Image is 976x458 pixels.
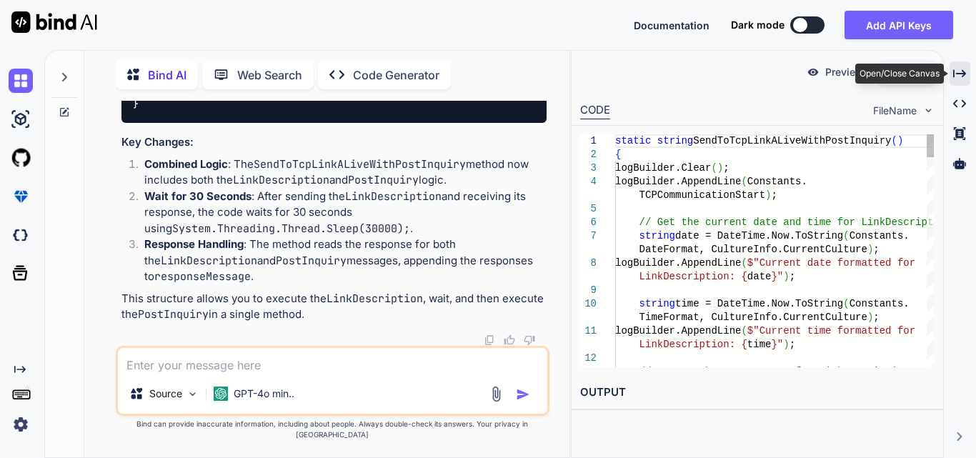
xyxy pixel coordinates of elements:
img: icon [516,387,530,402]
p: Bind AI [148,66,186,84]
code: PostInquiry [138,307,209,322]
span: ( [843,230,849,242]
img: darkCloudIdeIcon [9,223,33,247]
span: ) [867,312,873,323]
img: preview [807,66,820,79]
span: logBuilder.Clear [615,162,711,174]
div: 7 [580,229,597,243]
span: Constants. [747,176,807,187]
p: Web Search [237,66,302,84]
button: Add API Keys [845,11,953,39]
div: 6 [580,216,597,229]
span: time [747,339,772,350]
p: This structure allows you to execute the , wait, and then execute the in a single method. [121,291,547,323]
li: : After sending the and receiving its response, the code waits for 30 seconds using . [133,189,547,237]
img: githubLight [9,146,33,170]
div: Open/Close Canvas [855,64,944,84]
img: dislike [524,334,535,346]
span: logBuilder.AppendLine [615,257,741,269]
img: premium [9,184,33,209]
span: ) [783,339,789,350]
code: System.Threading.Thread.Sleep(30000); [172,221,410,236]
strong: Wait for 30 Seconds [144,189,252,203]
div: 13 [580,365,597,379]
code: PostInquiry [276,254,347,268]
p: Code Generator [353,66,439,84]
li: : The method reads the response for both the and messages, appending the responses to . [133,237,547,285]
span: // Get the current date and time for LinkDescripti [639,216,940,228]
div: 3 [580,161,597,175]
span: Constants. [850,298,910,309]
strong: Response Handling [144,237,244,251]
img: ai-studio [9,107,33,131]
span: ( [711,162,717,174]
div: 12 [580,352,597,365]
span: string [639,298,675,309]
code: PostInquiry [348,173,419,187]
img: GPT-4o mini [214,387,228,401]
span: ; [790,339,795,350]
div: 9 [580,284,597,297]
code: responseMessage [154,269,251,284]
span: ( [843,298,849,309]
p: Preview [825,65,864,79]
span: ( [892,135,897,146]
span: TimeFormat, CultureInfo.CurrentCulture [639,312,867,323]
p: Source [149,387,182,401]
span: string [639,230,675,242]
div: 1 [580,134,597,148]
div: 11 [580,324,597,338]
span: string [657,135,693,146]
span: ) [897,135,903,146]
div: CODE [580,102,610,119]
span: logBuilder.AppendLine [615,176,741,187]
span: date = DateTime.Now.ToString [675,230,843,242]
span: static [615,135,651,146]
span: ( [741,176,747,187]
span: Constants. [850,230,910,242]
span: ; [771,189,777,201]
span: $"Current date formatted for [747,257,915,269]
span: time = DateTime.Now.ToString [675,298,843,309]
img: Bind AI [11,11,97,33]
div: 2 [580,148,597,161]
div: 10 [580,297,597,311]
span: Documentation [634,19,709,31]
span: ) [867,244,873,255]
span: DateFormat, CultureInfo.CurrentCulture [639,244,867,255]
h3: Key Changes: [121,134,547,151]
span: ; [873,244,879,255]
span: ) [783,271,789,282]
h2: OUTPUT [572,376,943,409]
img: Pick Models [186,388,199,400]
span: LinkDescription: { [639,271,747,282]
span: $"Current time formatted for [747,325,915,337]
span: ; [873,312,879,323]
div: 4 [580,175,597,189]
span: ; [723,162,729,174]
span: ( [741,257,747,269]
p: GPT-4o min.. [234,387,294,401]
span: logBuilder.AppendLine [615,325,741,337]
code: LinkDescription [327,292,423,306]
span: // Create the XML message for LinkDescription [639,366,910,377]
img: chevron down [922,104,935,116]
span: date [747,271,772,282]
img: attachment [488,386,504,402]
p: Bind can provide inaccurate information, including about people. Always double-check its answers.... [116,419,549,440]
code: SendToTcpLinkALiveWithPostInquiry [254,157,466,171]
span: FileName [873,104,917,118]
code: LinkDescription [161,254,257,268]
code: LinkDescription [345,189,442,204]
img: like [504,334,515,346]
code: LinkDescription [233,173,329,187]
span: { [615,149,621,160]
span: ) [765,189,771,201]
span: Dark mode [731,18,785,32]
div: 5 [580,202,597,216]
span: ( [741,325,747,337]
span: ) [717,162,723,174]
div: 8 [580,257,597,270]
span: SendToTcpLinkALiveWithPostInquiry [693,135,891,146]
span: LinkDescription: { [639,339,747,350]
